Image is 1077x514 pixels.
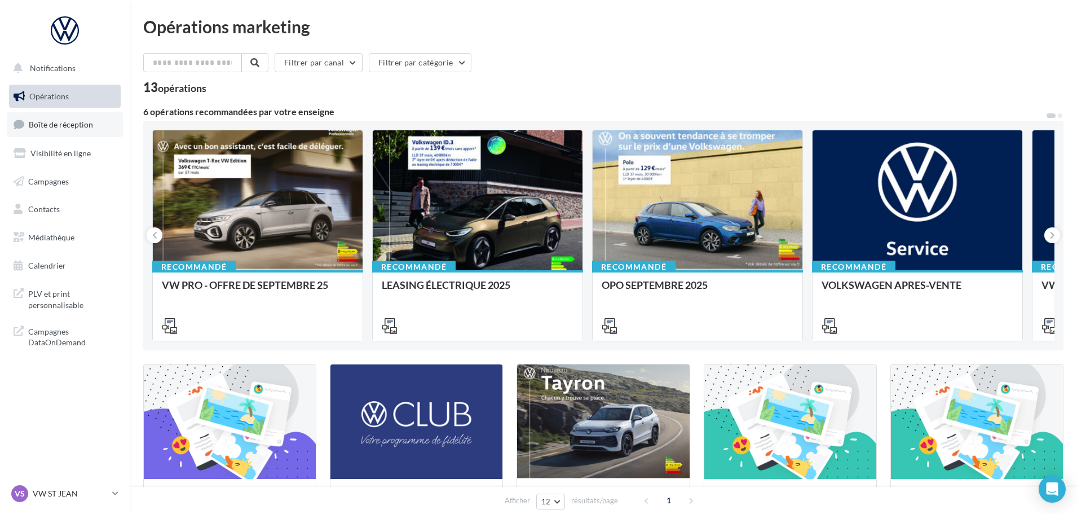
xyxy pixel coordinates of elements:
button: 12 [536,494,565,509]
span: Afficher [505,495,530,506]
span: VS [15,488,25,499]
span: Campagnes DataOnDemand [28,324,116,348]
a: Visibilité en ligne [7,142,123,165]
div: LEASING ÉLECTRIQUE 2025 [382,279,573,302]
div: 6 opérations recommandées par votre enseigne [143,107,1045,116]
span: Contacts [28,204,60,214]
span: Calendrier [28,261,66,270]
span: 12 [541,497,551,506]
a: Campagnes [7,170,123,194]
span: Médiathèque [28,232,74,242]
div: Recommandé [592,261,676,273]
div: VW PRO - OFFRE DE SEPTEMBRE 25 [162,279,354,302]
span: Visibilité en ligne [30,148,91,158]
a: PLV et print personnalisable [7,282,123,315]
div: Open Intercom Messenger [1039,476,1066,503]
div: Opérations marketing [143,18,1063,35]
span: PLV et print personnalisable [28,286,116,310]
a: Médiathèque [7,226,123,249]
a: Calendrier [7,254,123,278]
span: Campagnes [28,176,69,186]
span: Boîte de réception [29,120,93,129]
div: Recommandé [812,261,895,273]
button: Notifications [7,56,118,80]
span: Opérations [29,91,69,101]
span: 1 [660,491,678,509]
span: Notifications [30,63,76,73]
div: 13 [143,81,206,94]
a: Opérations [7,85,123,108]
div: OPO SEPTEMBRE 2025 [602,279,793,302]
a: Campagnes DataOnDemand [7,319,123,353]
a: Boîte de réception [7,112,123,137]
p: VW ST JEAN [33,488,108,499]
div: opérations [158,83,206,93]
div: Recommandé [372,261,456,273]
a: Contacts [7,197,123,221]
a: VS VW ST JEAN [9,483,121,504]
div: VOLKSWAGEN APRES-VENTE [822,279,1013,302]
div: Recommandé [152,261,236,273]
button: Filtrer par canal [275,53,363,72]
button: Filtrer par catégorie [369,53,471,72]
span: résultats/page [571,495,618,506]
